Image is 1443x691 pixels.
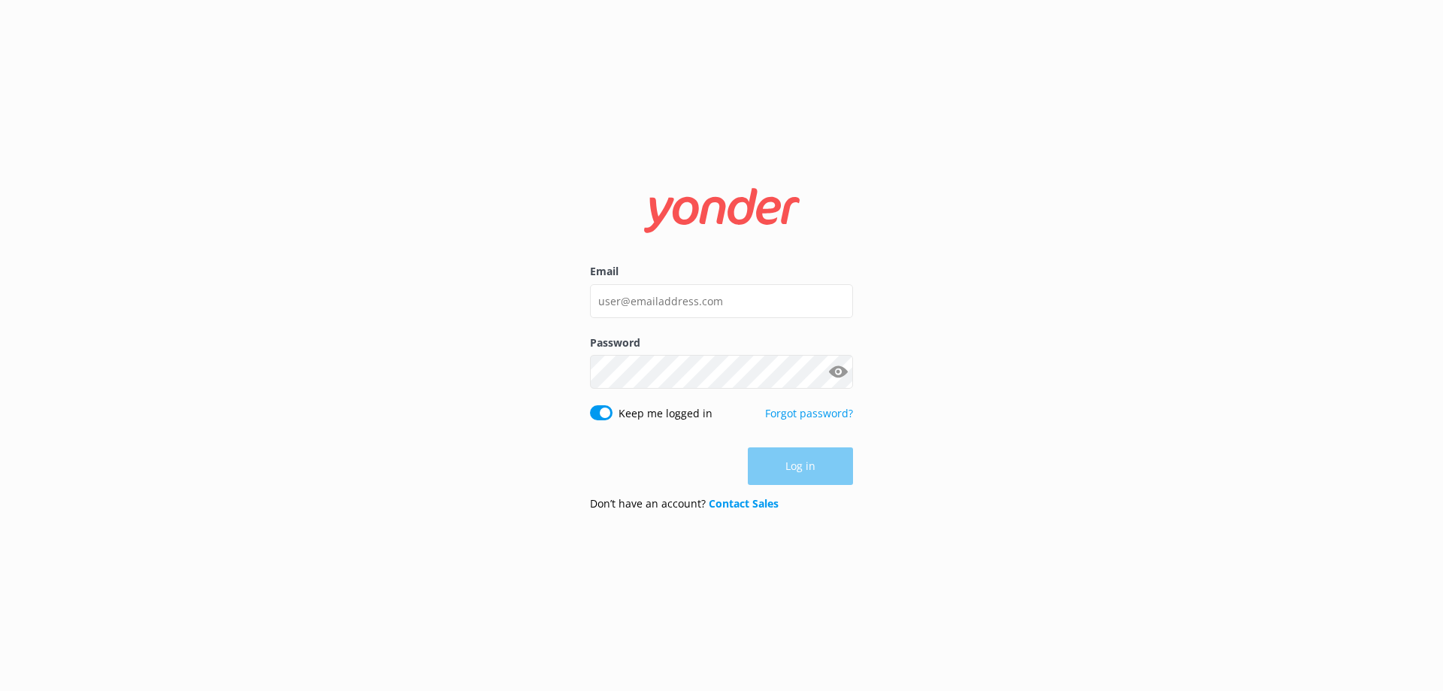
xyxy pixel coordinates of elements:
[765,406,853,420] a: Forgot password?
[590,263,853,280] label: Email
[590,284,853,318] input: user@emailaddress.com
[590,335,853,351] label: Password
[619,405,712,422] label: Keep me logged in
[590,496,779,512] p: Don’t have an account?
[823,357,853,387] button: Show password
[709,496,779,511] a: Contact Sales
